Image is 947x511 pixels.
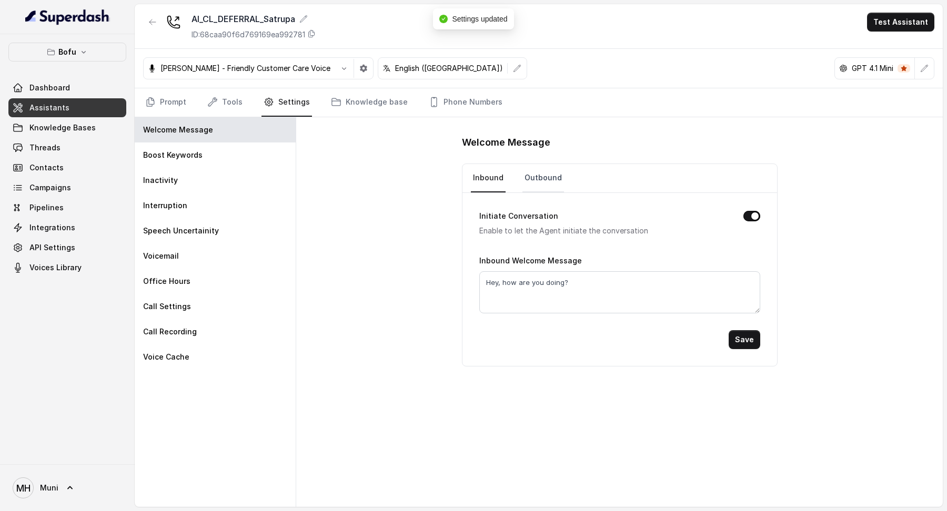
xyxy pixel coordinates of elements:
[8,158,126,177] a: Contacts
[192,13,316,25] div: AI_CL_DEFERRAL_Satrupa
[143,326,197,337] p: Call Recording
[40,483,58,493] span: Muni
[471,164,769,192] nav: Tabs
[8,118,126,137] a: Knowledge Bases
[471,164,506,192] a: Inbound
[29,222,75,233] span: Integrations
[8,258,126,277] a: Voices Library
[462,134,778,151] h1: Welcome Message
[143,125,213,135] p: Welcome Message
[479,256,582,265] label: Inbound Welcome Message
[8,43,126,62] button: Bofu
[427,88,505,117] a: Phone Numbers
[29,103,69,113] span: Assistants
[143,175,178,186] p: Inactivity
[143,150,203,160] p: Boost Keywords
[867,13,934,32] button: Test Assistant
[143,88,188,117] a: Prompt
[16,483,31,494] text: MH
[8,198,126,217] a: Pipelines
[160,63,330,74] p: [PERSON_NAME] - Friendly Customer Care Voice
[261,88,312,117] a: Settings
[29,122,96,133] span: Knowledge Bases
[29,83,70,93] span: Dashboard
[25,8,110,25] img: light.svg
[29,162,64,173] span: Contacts
[439,15,448,23] span: check-circle
[852,63,893,74] p: GPT 4.1 Mini
[329,88,410,117] a: Knowledge base
[143,276,190,287] p: Office Hours
[29,142,61,153] span: Threads
[839,64,848,73] svg: openai logo
[729,330,760,349] button: Save
[205,88,245,117] a: Tools
[522,164,564,192] a: Outbound
[58,46,76,58] p: Bofu
[192,29,305,40] p: ID: 68caa90f6d769169ea992781
[479,271,760,313] textarea: Hey, how are you doing?
[143,352,189,362] p: Voice Cache
[143,200,187,211] p: Interruption
[143,301,191,312] p: Call Settings
[29,202,64,213] span: Pipelines
[8,178,126,197] a: Campaigns
[395,63,503,74] p: English ([GEOGRAPHIC_DATA])
[29,242,75,253] span: API Settings
[143,88,934,117] nav: Tabs
[8,78,126,97] a: Dashboard
[8,218,126,237] a: Integrations
[29,182,71,193] span: Campaigns
[479,210,558,222] label: Initiate Conversation
[479,224,727,237] p: Enable to let the Agent initiate the conversation
[8,98,126,117] a: Assistants
[143,251,179,261] p: Voicemail
[8,138,126,157] a: Threads
[143,226,219,236] p: Speech Uncertainity
[8,473,126,503] a: Muni
[452,15,507,23] span: Settings updated
[29,262,82,273] span: Voices Library
[8,238,126,257] a: API Settings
